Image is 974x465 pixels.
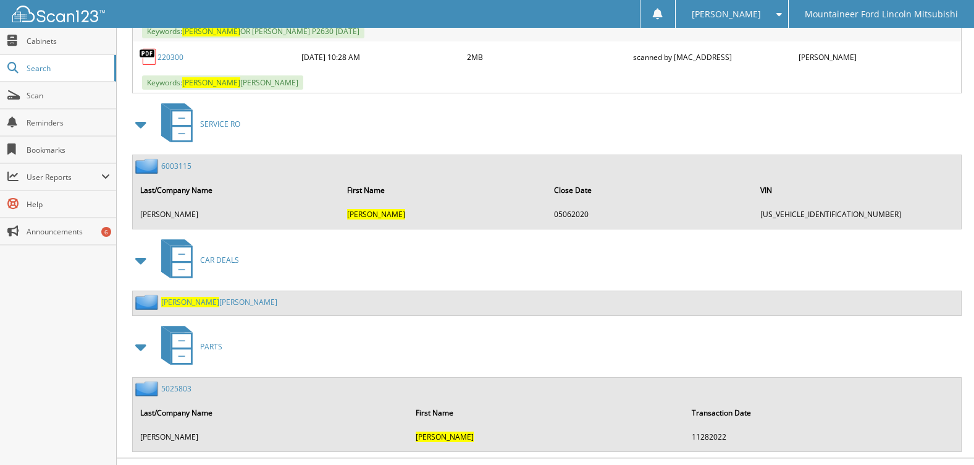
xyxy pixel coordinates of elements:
span: Cabinets [27,36,110,46]
a: CAR DEALS [154,236,239,284]
th: Last/Company Name [134,400,408,425]
span: Reminders [27,117,110,128]
th: Last/Company Name [134,177,340,203]
th: VIN [754,177,960,203]
span: [PERSON_NAME] [692,11,761,18]
div: 6 [101,227,111,237]
th: Close Date [548,177,754,203]
span: [PERSON_NAME] [182,77,240,88]
div: 2MB [464,45,629,69]
iframe: Chat Widget [912,406,974,465]
td: [US_VEHICLE_IDENTIFICATION_NUMBER] [754,204,960,224]
img: PDF.png [139,48,157,66]
img: scan123-logo-white.svg [12,6,105,22]
span: Help [27,199,110,210]
td: 05062020 [548,204,754,224]
span: [PERSON_NAME] [182,26,240,36]
span: Keywords: [PERSON_NAME] [142,75,303,90]
span: [PERSON_NAME] [416,432,474,442]
td: [PERSON_NAME] [134,204,340,224]
a: [PERSON_NAME][PERSON_NAME] [161,297,277,307]
span: CAR DEALS [200,255,239,265]
span: Bookmarks [27,145,110,155]
a: 6003115 [161,161,191,171]
span: [PERSON_NAME] [161,297,219,307]
div: [PERSON_NAME] [796,45,961,69]
span: Search [27,63,108,74]
th: First Name [409,400,684,425]
img: folder2.png [135,158,161,174]
span: Announcements [27,226,110,237]
a: 5025803 [161,383,191,394]
span: PARTS [200,341,222,352]
a: 220300 [157,52,183,62]
div: scanned by [MAC_ADDRESS] [630,45,796,69]
a: PARTS [154,322,222,371]
span: User Reports [27,172,101,182]
td: 11282022 [686,427,960,447]
a: SERVICE RO [154,100,240,148]
span: Mountaineer Ford Lincoln Mitsubishi [805,11,958,18]
img: folder2.png [135,381,161,396]
th: First Name [341,177,547,203]
span: [PERSON_NAME] [347,209,405,220]
span: Keywords: OR [PERSON_NAME] P2630 [DATE] [142,24,364,38]
span: SERVICE RO [200,119,240,129]
span: Scan [27,90,110,101]
img: folder2.png [135,294,161,310]
td: [PERSON_NAME] [134,427,408,447]
div: [DATE] 10:28 AM [298,45,464,69]
th: Transaction Date [686,400,960,425]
